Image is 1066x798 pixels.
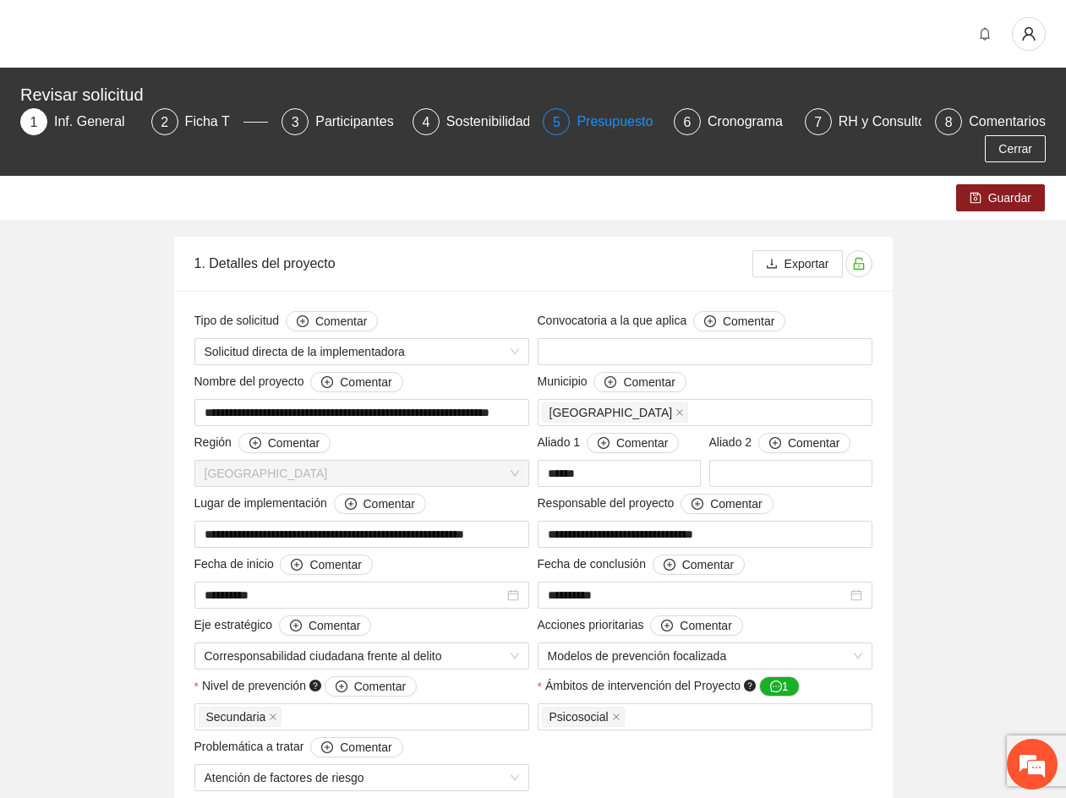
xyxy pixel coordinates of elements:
[345,498,357,511] span: plus-circle
[202,676,417,697] span: Nivel de prevención
[282,108,399,135] div: 3Participantes
[846,257,872,271] span: unlock
[538,311,786,331] span: Convocatoria a la que aplica
[998,139,1032,158] span: Cerrar
[839,108,958,135] div: RH y Consultores
[340,373,391,391] span: Comentar
[340,738,391,757] span: Comentar
[161,115,168,129] span: 2
[205,765,519,790] span: Atención de factores de riesgo
[770,680,782,694] span: message
[593,372,686,392] button: Municipio
[784,254,829,273] span: Exportar
[20,81,1036,108] div: Revisar solicitud
[553,115,560,129] span: 5
[321,376,333,390] span: plus-circle
[752,250,843,277] button: downloadExportar
[277,8,318,49] div: Minimizar ventana de chat en vivo
[616,434,668,452] span: Comentar
[194,239,752,287] div: 1. Detalles del proyecto
[269,713,277,721] span: close
[723,312,774,331] span: Comentar
[577,108,666,135] div: Presupuesto
[549,708,609,726] span: Psicosocial
[805,108,922,135] div: 7RH y Consultores
[587,433,679,453] button: Aliado 1
[249,437,261,451] span: plus-circle
[446,108,544,135] div: Sostenibilidad
[309,680,321,691] span: question-circle
[538,433,680,453] span: Aliado 1
[956,184,1045,211] button: saveGuardar
[650,615,742,636] button: Acciones prioritarias
[315,108,407,135] div: Participantes
[334,494,426,514] button: Lugar de implementación
[199,707,282,727] span: Secundaria
[268,434,320,452] span: Comentar
[194,372,403,392] span: Nombre del proyecto
[545,676,800,697] span: Ámbitos de intervención del Proyecto
[286,311,378,331] button: Tipo de solicitud
[309,555,361,574] span: Comentar
[205,461,519,486] span: Chihuahua
[653,555,745,575] button: Fecha de conclusión
[291,559,303,572] span: plus-circle
[935,108,1046,135] div: 8Comentarios
[985,135,1046,162] button: Cerrar
[336,680,347,694] span: plus-circle
[674,108,791,135] div: 6Cronograma
[692,498,703,511] span: plus-circle
[354,677,406,696] span: Comentar
[988,189,1031,207] span: Guardar
[151,108,269,135] div: 2Ficha T
[206,708,266,726] span: Secundaria
[88,86,284,108] div: Chatee con nosotros ahora
[194,494,426,514] span: Lugar de implementación
[194,433,331,453] span: Región
[538,372,686,392] span: Municipio
[538,615,743,636] span: Acciones prioritarias
[1012,17,1046,51] button: user
[194,615,372,636] span: Eje estratégico
[681,494,773,514] button: Responsable del proyecto
[422,115,429,129] span: 4
[710,495,762,513] span: Comentar
[759,676,800,697] button: Ámbitos de intervención del Proyecto question-circle
[598,437,610,451] span: plus-circle
[542,707,625,727] span: Psicosocial
[310,372,402,392] button: Nombre del proyecto
[538,494,774,514] span: Responsable del proyecto
[675,408,684,417] span: close
[708,108,796,135] div: Cronograma
[297,315,309,329] span: plus-circle
[310,737,402,757] button: Problemática a tratar
[325,676,417,697] button: Nivel de prevención question-circle
[30,115,38,129] span: 1
[413,108,530,135] div: 4Sostenibilidad
[185,108,243,135] div: Ficha T
[814,115,822,129] span: 7
[709,433,851,453] span: Aliado 2
[664,559,675,572] span: plus-circle
[684,115,692,129] span: 6
[542,402,689,423] span: Chihuahua
[205,643,519,669] span: Corresponsabilidad ciudadana frente al delito
[280,555,372,575] button: Fecha de inicio
[194,555,373,575] span: Fecha de inicio
[969,108,1046,135] div: Comentarios
[661,620,673,633] span: plus-circle
[238,433,331,453] button: Región
[945,115,953,129] span: 8
[292,115,299,129] span: 3
[290,620,302,633] span: plus-circle
[744,680,756,691] span: question-circle
[788,434,839,452] span: Comentar
[321,741,333,755] span: plus-circle
[623,373,675,391] span: Comentar
[549,403,673,422] span: [GEOGRAPHIC_DATA]
[766,258,778,271] span: download
[970,192,981,205] span: save
[538,555,746,575] span: Fecha de conclusión
[279,615,371,636] button: Eje estratégico
[194,311,379,331] span: Tipo de solicitud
